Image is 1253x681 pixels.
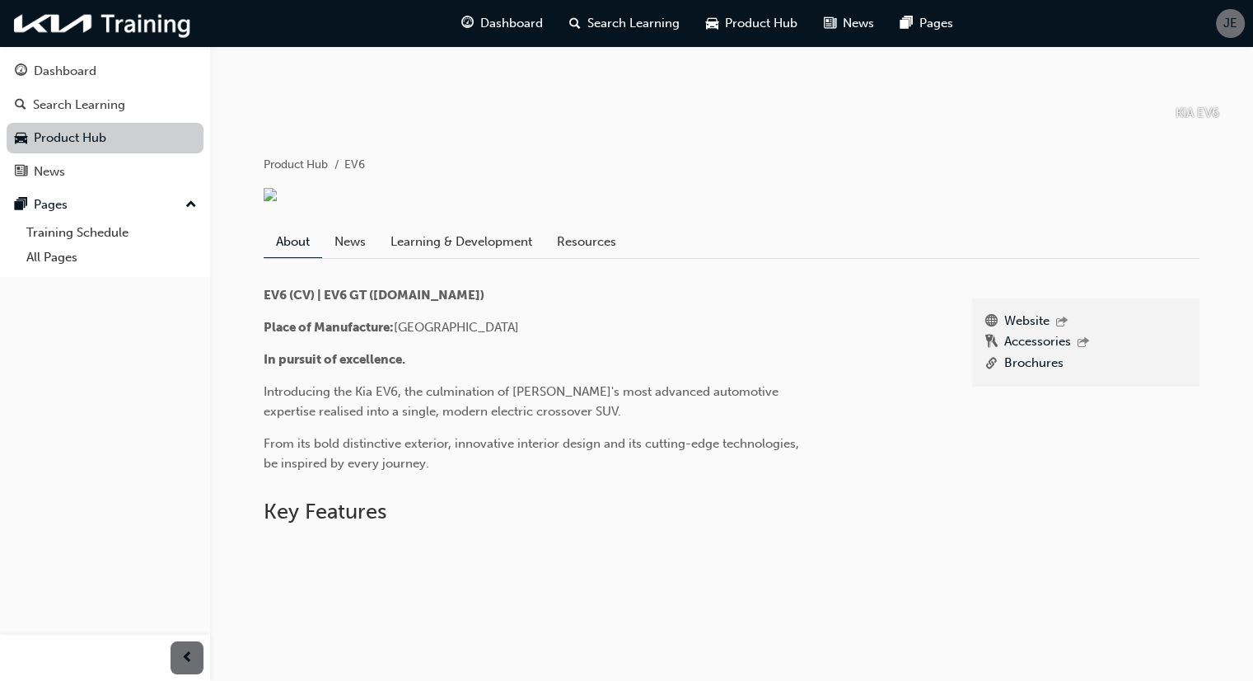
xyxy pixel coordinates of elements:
button: DashboardSearch LearningProduct HubNews [7,53,203,190]
span: search-icon [569,13,581,34]
img: e9e2e17f-d673-4fdf-8093-37b7830751e3.png [264,188,277,201]
span: In pursuit of excellence. [264,352,405,367]
span: news-icon [824,13,836,34]
span: Dashboard [480,14,543,33]
span: car-icon [706,13,718,34]
button: Pages [7,190,203,220]
span: News [843,14,874,33]
span: Place of Manufacture: [264,320,394,335]
span: outbound-icon [1078,336,1089,350]
span: link-icon [985,354,998,374]
span: search-icon [15,98,26,113]
a: News [322,226,378,257]
a: pages-iconPages [887,7,966,40]
h2: Key Features [264,499,1199,525]
img: kia-training [8,7,198,40]
a: Resources [545,226,629,257]
span: outbound-icon [1056,316,1068,330]
li: EV6 [344,156,365,175]
a: Product Hub [264,157,328,171]
span: prev-icon [181,648,194,669]
span: Search Learning [587,14,680,33]
span: up-icon [185,195,197,216]
a: Product Hub [7,123,203,153]
p: KIA EV6 [1176,104,1219,123]
a: car-iconProduct Hub [693,7,811,40]
a: All Pages [20,245,203,270]
span: JE [1223,14,1237,33]
a: Website [1004,312,1050,333]
div: Search Learning [33,96,125,115]
span: Product Hub [725,14,797,33]
span: From its bold distinctive exterior, innovative interior design and its cutting-edge technologies,... [264,436,802,471]
span: car-icon [15,131,27,146]
a: Brochures [1004,354,1064,374]
span: news-icon [15,165,27,180]
a: Accessories [1004,332,1071,354]
span: Introducing the Kia EV6, the culmination of [PERSON_NAME]'s most advanced automotive expertise re... [264,384,782,419]
div: Dashboard [34,62,96,81]
a: Training Schedule [20,220,203,246]
span: [GEOGRAPHIC_DATA] [394,320,519,335]
span: keys-icon [985,332,998,354]
a: news-iconNews [811,7,887,40]
span: guage-icon [461,13,474,34]
a: Search Learning [7,90,203,120]
div: News [34,162,65,181]
a: About [264,226,322,258]
a: News [7,157,203,187]
a: search-iconSearch Learning [556,7,693,40]
span: www-icon [985,312,998,333]
a: guage-iconDashboard [448,7,556,40]
span: pages-icon [900,13,913,34]
span: pages-icon [15,198,27,213]
span: guage-icon [15,64,27,79]
span: Pages [919,14,953,33]
a: Learning & Development [378,226,545,257]
a: Dashboard [7,56,203,87]
div: Pages [34,195,68,214]
span: EV6 (CV) | EV6 GT ([DOMAIN_NAME]) [264,288,484,303]
button: JE [1216,9,1245,38]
